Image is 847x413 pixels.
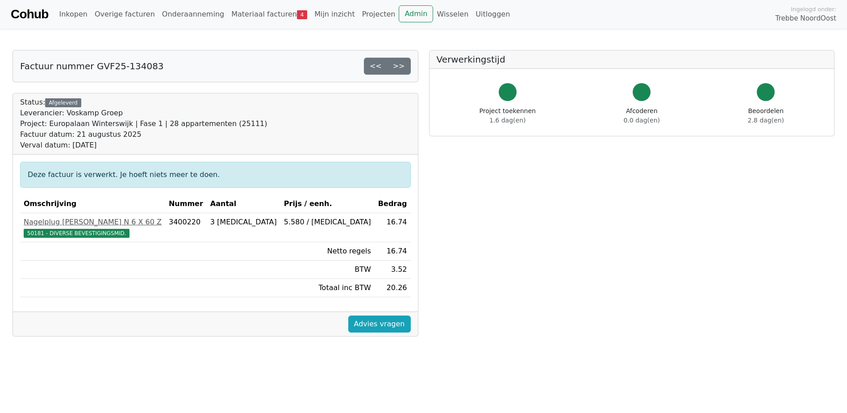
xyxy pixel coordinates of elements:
[375,213,411,242] td: 16.74
[280,195,375,213] th: Prijs / eenh.
[791,5,836,13] span: Ingelogd onder:
[210,217,277,228] div: 3 [MEDICAL_DATA]
[20,118,267,129] div: Project: Europalaan Winterswijk | Fase 1 | 28 appartementen (25111)
[284,217,371,228] div: 5.580 / [MEDICAL_DATA]
[375,279,411,297] td: 20.26
[20,140,267,151] div: Verval datum: [DATE]
[748,117,784,124] span: 2.8 dag(en)
[399,5,433,22] a: Admin
[11,4,48,25] a: Cohub
[20,129,267,140] div: Factuur datum: 21 augustus 2025
[91,5,159,23] a: Overige facturen
[437,54,827,65] h5: Verwerkingstijd
[472,5,513,23] a: Uitloggen
[280,279,375,297] td: Totaal inc BTW
[20,162,411,188] div: Deze factuur is verwerkt. Je hoeft niets meer te doen.
[387,58,411,75] a: >>
[748,106,784,125] div: Beoordelen
[24,229,129,238] span: 50181 - DIVERSE BEVESTIGINGSMID.
[297,10,307,19] span: 4
[165,195,207,213] th: Nummer
[20,97,267,151] div: Status:
[480,106,536,125] div: Project toekennen
[375,195,411,213] th: Bedrag
[375,261,411,279] td: 3.52
[359,5,399,23] a: Projecten
[207,195,280,213] th: Aantal
[165,213,207,242] td: 3400220
[20,195,165,213] th: Omschrijving
[24,217,162,228] div: Nagelplug [PERSON_NAME] N 6 X 60 Z
[24,217,162,238] a: Nagelplug [PERSON_NAME] N 6 X 60 Z50181 - DIVERSE BEVESTIGINGSMID.
[280,261,375,279] td: BTW
[159,5,228,23] a: Onderaanneming
[348,316,411,333] a: Advies vragen
[280,242,375,261] td: Netto regels
[364,58,388,75] a: <<
[624,117,660,124] span: 0.0 dag(en)
[228,5,311,23] a: Materiaal facturen4
[375,242,411,261] td: 16.74
[311,5,359,23] a: Mijn inzicht
[776,13,836,24] span: Trebbe NoordOost
[624,106,660,125] div: Afcoderen
[20,108,267,118] div: Leverancier: Voskamp Groep
[45,98,81,107] div: Afgeleverd
[55,5,91,23] a: Inkopen
[433,5,472,23] a: Wisselen
[489,117,526,124] span: 1.6 dag(en)
[20,61,164,72] h5: Factuur nummer GVF25-134083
